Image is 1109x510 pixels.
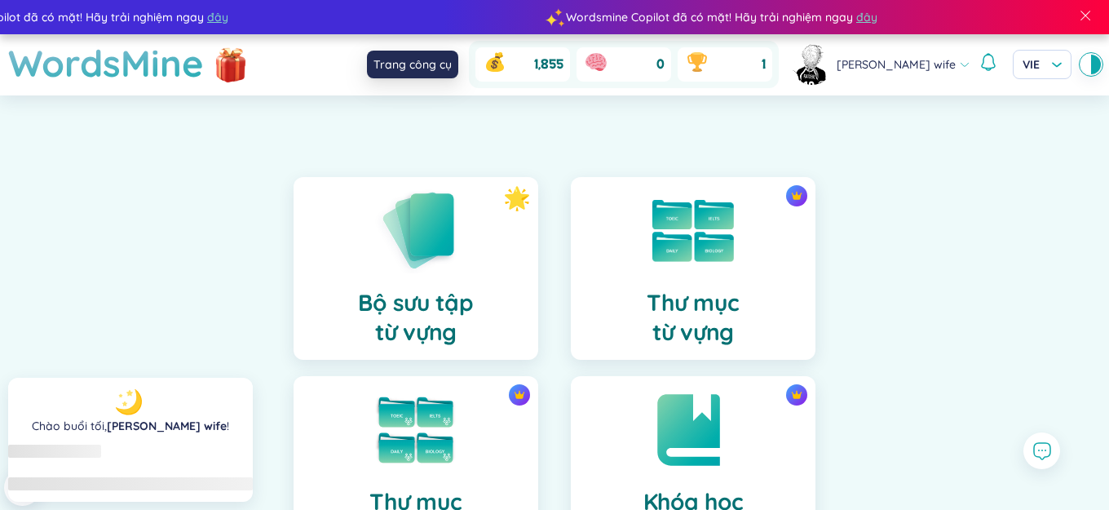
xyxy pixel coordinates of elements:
[514,389,525,401] img: crown icon
[791,190,802,202] img: crown icon
[784,8,805,26] span: đây
[107,419,227,433] a: [PERSON_NAME] wife
[792,44,837,85] a: avatar
[358,288,473,347] h4: Bộ sưu tập từ vựng
[32,419,107,433] span: Chào buổi tối ,
[277,177,554,360] a: Bộ sưu tậptừ vựng
[837,55,956,73] span: [PERSON_NAME] wife
[762,55,766,73] span: 1
[656,55,665,73] span: 0
[1023,56,1062,73] span: VIE
[135,8,156,26] span: đây
[792,44,833,85] img: avatar
[647,288,739,347] h4: Thư mục từ vựng
[791,389,802,401] img: crown icon
[8,34,204,92] a: WordsMine
[554,177,832,360] a: crown iconThư mụctừ vựng
[534,55,563,73] span: 1,855
[214,39,247,88] img: flashSalesIcon.a7f4f837.png
[32,417,229,435] div: !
